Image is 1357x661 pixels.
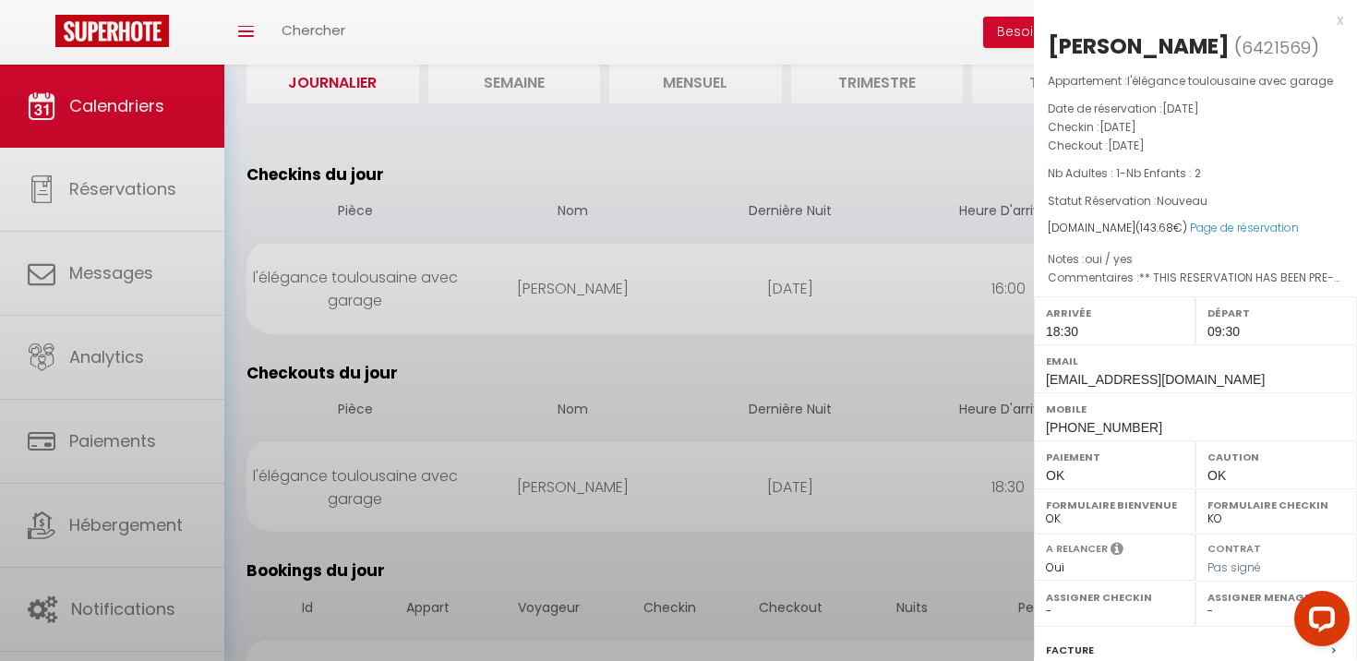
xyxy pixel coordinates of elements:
[1048,118,1343,137] p: Checkin :
[1126,165,1201,181] span: Nb Enfants : 2
[1046,372,1265,387] span: [EMAIL_ADDRESS][DOMAIN_NAME]
[1046,641,1094,660] label: Facture
[1099,119,1136,135] span: [DATE]
[1046,304,1183,322] label: Arrivée
[1046,541,1108,557] label: A relancer
[1207,468,1226,483] span: OK
[1108,138,1145,153] span: [DATE]
[1048,164,1343,183] p: -
[1207,496,1345,514] label: Formulaire Checkin
[1048,220,1343,237] div: [DOMAIN_NAME]
[1207,448,1345,466] label: Caution
[1046,400,1345,418] label: Mobile
[1046,448,1183,466] label: Paiement
[1046,468,1064,483] span: OK
[1135,220,1187,235] span: ( €)
[1207,541,1261,553] label: Contrat
[1048,269,1343,287] p: Commentaires :
[1048,192,1343,210] p: Statut Réservation :
[1207,324,1240,339] span: 09:30
[1034,9,1343,31] div: x
[1085,251,1133,267] span: oui / yes
[1127,73,1333,89] span: l'élégance toulousaine avec garage
[1157,193,1207,209] span: Nouveau
[1046,496,1183,514] label: Formulaire Bienvenue
[1048,31,1230,61] div: [PERSON_NAME]
[1046,352,1345,370] label: Email
[1046,420,1162,435] span: [PHONE_NUMBER]
[1048,137,1343,155] p: Checkout :
[1162,101,1199,116] span: [DATE]
[1048,100,1343,118] p: Date de réservation :
[1279,583,1357,661] iframe: LiveChat chat widget
[1046,588,1183,607] label: Assigner Checkin
[1207,588,1345,607] label: Assigner Menage
[1207,559,1261,575] span: Pas signé
[1048,165,1120,181] span: Nb Adultes : 1
[1048,250,1343,269] p: Notes :
[1242,36,1311,59] span: 6421569
[1048,72,1343,90] p: Appartement :
[1207,304,1345,322] label: Départ
[1140,220,1173,235] span: 143.68
[1190,220,1299,235] a: Page de réservation
[1111,541,1123,561] i: Sélectionner OUI si vous souhaiter envoyer les séquences de messages post-checkout
[1234,34,1319,60] span: ( )
[1046,324,1078,339] span: 18:30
